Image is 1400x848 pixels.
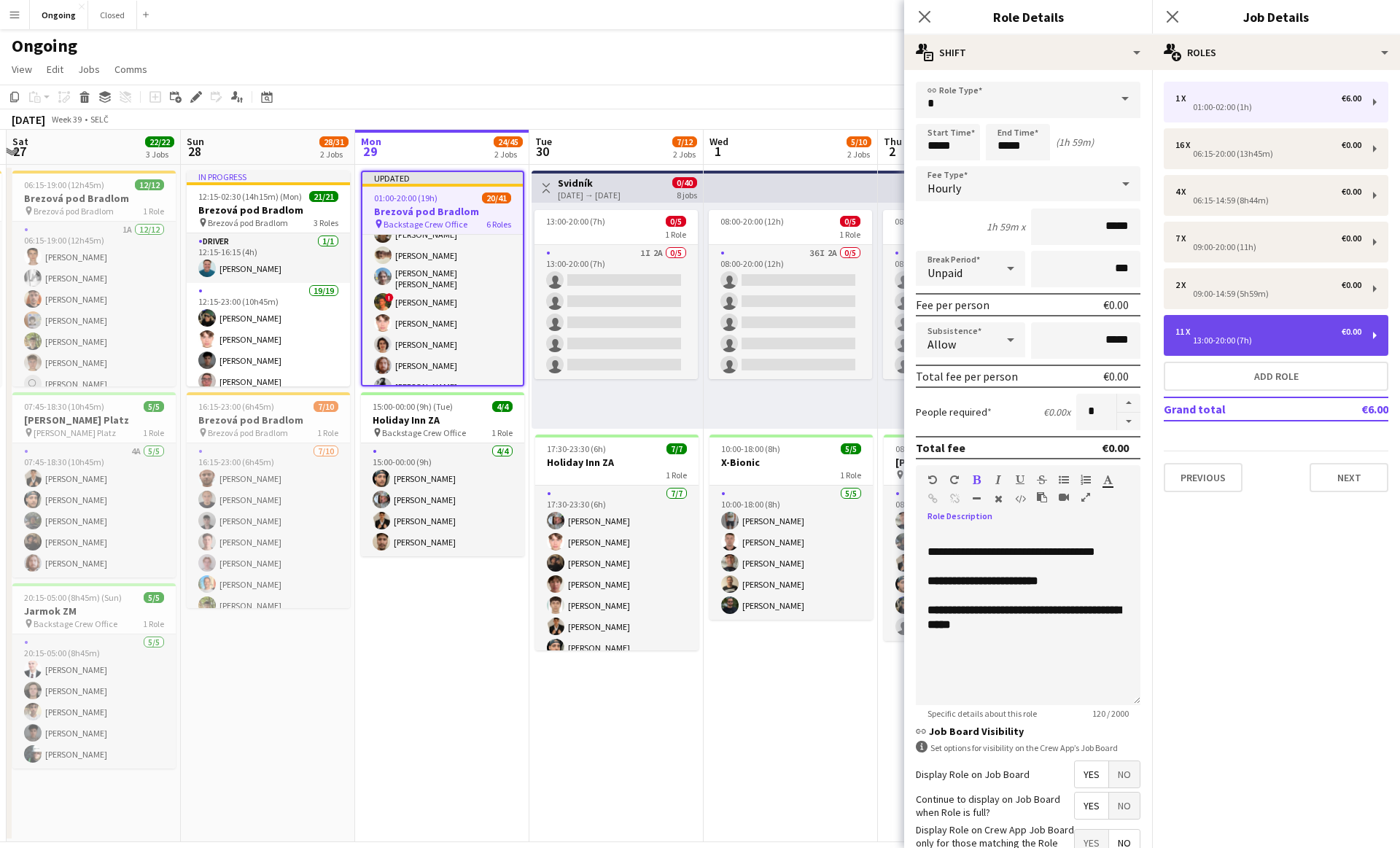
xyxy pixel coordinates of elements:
div: 08:00-20:00 (12h)0/51 Role36I2A0/508:00-20:00 (12h) [709,210,872,379]
div: 13:00-20:00 (7h) [1175,337,1361,344]
button: Bold [971,474,981,486]
h3: Brezová pod Bradlom [187,413,350,427]
span: 1 [707,143,728,160]
span: 30 [533,143,552,160]
h3: Brezová pod Bradlom [187,203,350,217]
span: 1 Role [840,470,861,481]
span: 08:00-20:00 (12h) [720,216,784,227]
app-card-role: 4A5/608:00-14:30 (6h30m)[PERSON_NAME][PERSON_NAME][PERSON_NAME][PERSON_NAME][PERSON_NAME] [884,486,1047,641]
label: People required [916,405,992,419]
span: 1 Role [491,427,513,438]
h3: Holiday Inn ZA [535,456,699,469]
div: €0.00 [1342,140,1361,150]
span: Sat [12,135,28,148]
div: 20:15-05:00 (8h45m) (Sun)5/5Jarmok ZM Backstage Crew Office1 Role5/520:15-05:00 (8h45m)[PERSON_NA... [12,583,176,769]
div: Updated [362,172,523,184]
app-card-role: Driver1/112:15-16:15 (4h)[PERSON_NAME] [187,233,350,283]
span: 24/45 [494,136,523,147]
div: €0.00 [1103,297,1129,312]
button: Previous [1164,463,1242,492]
span: No [1109,793,1140,819]
div: 1h 59m x [987,220,1025,233]
app-card-role: 4/415:00-00:00 (9h)[PERSON_NAME][PERSON_NAME][PERSON_NAME][PERSON_NAME] [361,443,524,556]
span: 1 Role [143,206,164,217]
app-job-card: 17:30-23:30 (6h)7/7Holiday Inn ZA1 Role7/717:30-23:30 (6h)[PERSON_NAME][PERSON_NAME][PERSON_NAME]... [535,435,699,650]
span: 5/5 [144,401,164,412]
div: 7 x [1175,233,1193,244]
div: In progress [187,171,350,182]
div: 09:00-14:59 (5h59m) [1175,290,1361,297]
label: Display Role on Job Board [916,768,1030,781]
span: 01:00-20:00 (19h) [374,192,437,203]
span: Week 39 [48,114,85,125]
div: 1 x [1175,93,1193,104]
span: 20:15-05:00 (8h45m) (Sun) [24,592,122,603]
span: 08:00-20:00 (12h) [895,216,958,227]
div: 13:00-20:00 (7h)0/51 Role1I2A0/513:00-20:00 (7h) [534,210,698,379]
button: Text Color [1102,474,1113,486]
span: Jobs [78,63,100,76]
a: View [6,60,38,79]
app-card-role: 19/1912:15-23:00 (10h45m)[PERSON_NAME][PERSON_NAME][PERSON_NAME][PERSON_NAME] [187,283,350,717]
button: HTML Code [1015,493,1025,505]
app-card-role: 5/510:00-18:00 (8h)[PERSON_NAME][PERSON_NAME][PERSON_NAME][PERSON_NAME][PERSON_NAME] [709,486,873,620]
h3: Brezová pod Bradlom [362,205,523,218]
div: 2 Jobs [494,149,522,160]
div: €0.00 [1342,187,1361,197]
app-card-role: 36I2A0/508:00-20:00 (12h) [883,245,1046,379]
div: €0.00 [1102,440,1129,455]
span: 13:00-20:00 (7h) [546,216,605,227]
span: 5/10 [847,136,871,147]
div: 15:00-00:00 (9h) (Tue)4/4Holiday Inn ZA Backstage Crew Office1 Role4/415:00-00:00 (9h)[PERSON_NAM... [361,392,524,556]
div: [DATE] [12,112,45,127]
h3: Job Details [1152,7,1400,26]
h3: X-Bionic [709,456,873,469]
span: Wed [709,135,728,148]
button: Decrease [1117,413,1140,431]
span: ! [385,293,394,302]
span: [PERSON_NAME] Platz [34,427,116,438]
app-card-role: 5/520:15-05:00 (8h45m)[PERSON_NAME][PERSON_NAME][PERSON_NAME][PERSON_NAME][PERSON_NAME] [12,634,176,769]
button: Underline [1015,474,1025,486]
h3: Holiday Inn ZA [361,413,524,427]
button: Paste as plain text [1037,491,1047,503]
div: 4 x [1175,187,1193,197]
div: €0.00 x [1043,405,1070,419]
span: 1 Role [143,427,164,438]
a: Comms [109,60,153,79]
a: Edit [41,60,69,79]
div: €6.00 [1342,93,1361,104]
span: 7/10 [314,401,338,412]
span: 07:45-18:30 (10h45m) [24,401,104,412]
div: 06:15-20:00 (13h45m) [1175,150,1361,157]
app-job-card: 08:00-14:30 (6h30m)5/6[PERSON_NAME] Tepláreň [PERSON_NAME] Tepláreň1 Role4A5/608:00-14:30 (6h30m)... [884,435,1047,641]
span: 1 Role [317,427,338,438]
span: 28 [184,143,204,160]
div: Updated01:00-20:00 (19h)20/41Brezová pod Bradlom Backstage Crew Office6 Roles[PERSON_NAME][PERSON... [361,171,524,386]
span: 06:15-19:00 (12h45m) [24,179,104,190]
span: 20/41 [482,192,511,203]
span: 6 Roles [486,219,511,230]
h3: Jarmok ZM [12,604,176,618]
div: Total fee [916,440,965,455]
td: €6.00 [1319,397,1388,421]
app-job-card: In progress12:15-02:30 (14h15m) (Mon)21/21Brezová pod Bradlom Brezová pod Bradlom3 RolesDriver1/1... [187,171,350,386]
app-job-card: 07:45-18:30 (10h45m)5/5[PERSON_NAME] Platz [PERSON_NAME] Platz1 Role4A5/507:45-18:30 (10h45m)[PER... [12,392,176,577]
div: 10:00-18:00 (8h)5/5X-Bionic1 Role5/510:00-18:00 (8h)[PERSON_NAME][PERSON_NAME][PERSON_NAME][PERSO... [709,435,873,620]
span: 28/31 [319,136,349,147]
span: 120 / 2000 [1081,708,1140,719]
div: Set options for visibility on the Crew App’s Job Board [916,741,1140,755]
h3: Job Board Visibility [916,725,1140,738]
span: 15:00-00:00 (9h) (Tue) [373,401,453,412]
button: Fullscreen [1081,491,1091,503]
span: 1 Role [839,229,860,240]
app-card-role: 36I2A0/508:00-20:00 (12h) [709,245,872,379]
app-card-role: 1I2A0/513:00-20:00 (7h) [534,245,698,379]
button: Increase [1117,394,1140,413]
button: Ordered List [1081,474,1091,486]
div: €0.00 [1342,233,1361,244]
span: Brezová pod Bradlom [34,206,114,217]
button: Undo [927,474,938,486]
